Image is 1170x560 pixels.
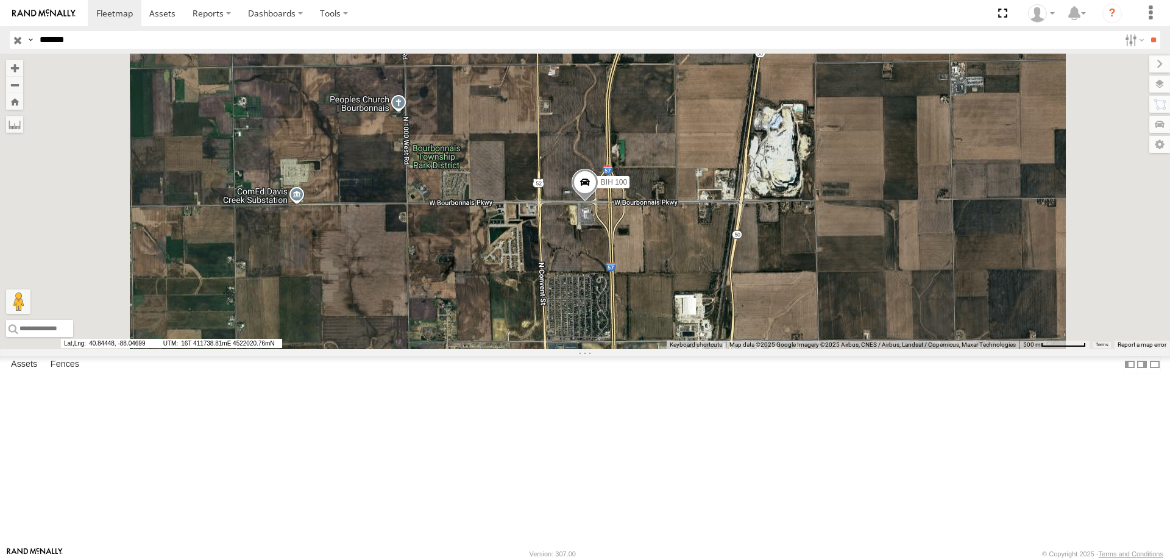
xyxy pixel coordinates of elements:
a: Report a map error [1118,341,1166,348]
label: Assets [5,356,43,373]
label: Search Query [26,31,35,49]
img: rand-logo.svg [12,9,76,18]
button: Keyboard shortcuts [670,341,722,349]
div: Version: 307.00 [530,550,576,558]
button: Drag Pegman onto the map to open Street View [6,289,30,314]
div: Nele . [1024,4,1059,23]
span: Map data ©2025 Google Imagery ©2025 Airbus, CNES / Airbus, Landsat / Copernicus, Maxar Technologies [729,341,1016,348]
label: Dock Summary Table to the Right [1136,356,1148,374]
label: Map Settings [1149,136,1170,153]
label: Dock Summary Table to the Left [1124,356,1136,374]
span: BIH 100 [601,178,627,186]
label: Fences [44,356,85,373]
div: © Copyright 2025 - [1042,550,1163,558]
label: Search Filter Options [1120,31,1146,49]
label: Hide Summary Table [1149,356,1161,374]
a: Visit our Website [7,548,63,560]
button: Map Scale: 500 m per 70 pixels [1019,341,1090,349]
a: Terms (opens in new tab) [1096,342,1108,347]
button: Zoom out [6,76,23,93]
i: ? [1102,4,1122,23]
button: Zoom Home [6,93,23,110]
span: 40.84448, -88.04699 [61,339,158,348]
button: Zoom in [6,60,23,76]
span: 500 m [1023,341,1041,348]
a: Terms and Conditions [1099,550,1163,558]
span: 16T 411738.81mE 4522020.76mN [160,339,282,348]
label: Measure [6,116,23,133]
